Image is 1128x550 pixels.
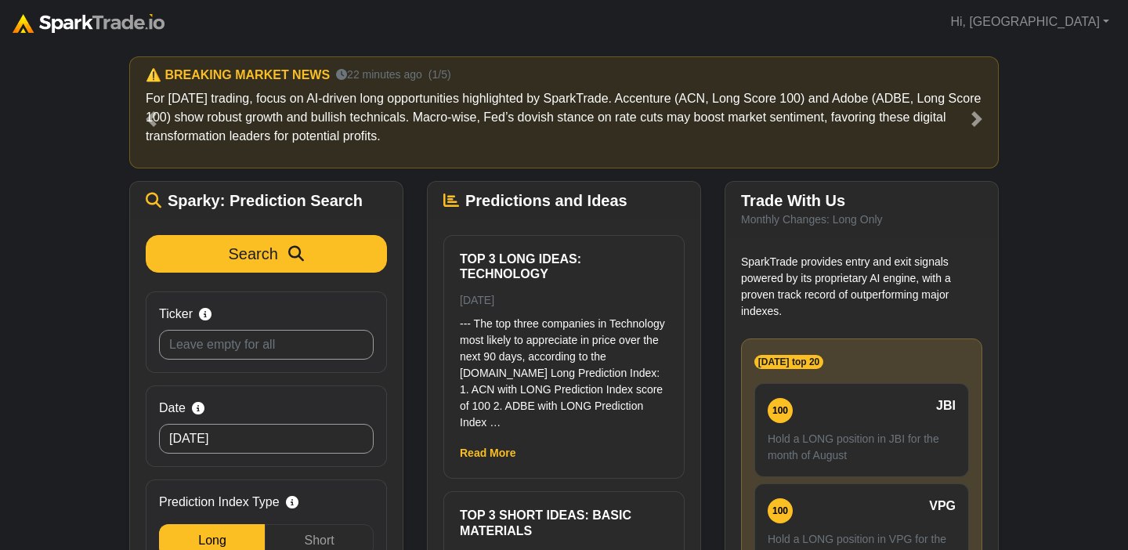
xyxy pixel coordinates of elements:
h6: Top 3 Long ideas: Technology [460,251,668,281]
span: Predictions and Ideas [465,191,627,210]
h6: ⚠️ BREAKING MARKET NEWS [146,67,330,82]
span: VPG [929,497,956,516]
span: JBI [936,396,956,415]
span: Prediction Index Type [159,493,280,512]
small: (1/5) [428,67,451,83]
p: Hold a LONG position in JBI for the month of August [768,431,956,464]
span: Search [229,245,278,262]
p: --- The top three companies in Technology most likely to appreciate in price over the next 90 day... [460,316,668,431]
div: 100 [768,398,793,423]
p: SparkTrade provides entry and exit signals powered by its proprietary AI engine, with a proven tr... [741,254,982,320]
button: Search [146,235,387,273]
a: Top 3 Long ideas: Technology [DATE] --- The top three companies in Technology most likely to appr... [460,251,668,431]
p: For [DATE] trading, focus on AI-driven long opportunities highlighted by SparkTrade. Accenture (A... [146,89,982,146]
span: Short [304,534,334,547]
a: Read More [460,447,516,459]
div: 100 [768,498,793,523]
span: Date [159,399,186,418]
input: Leave empty for all [159,330,374,360]
span: Ticker [159,305,193,324]
a: 100 JBI Hold a LONG position in JBI for the month of August [754,383,969,477]
a: Hi, [GEOGRAPHIC_DATA] [944,6,1115,38]
span: [DATE] top 20 [754,355,823,369]
small: 22 minutes ago [336,67,422,83]
small: [DATE] [460,294,494,306]
h6: Top 3 Short ideas: Basic Materials [460,508,668,537]
span: Sparky: Prediction Search [168,191,363,210]
span: Long [198,534,226,547]
h5: Trade With Us [741,191,982,210]
img: sparktrade.png [13,14,164,33]
small: Monthly Changes: Long Only [741,213,883,226]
